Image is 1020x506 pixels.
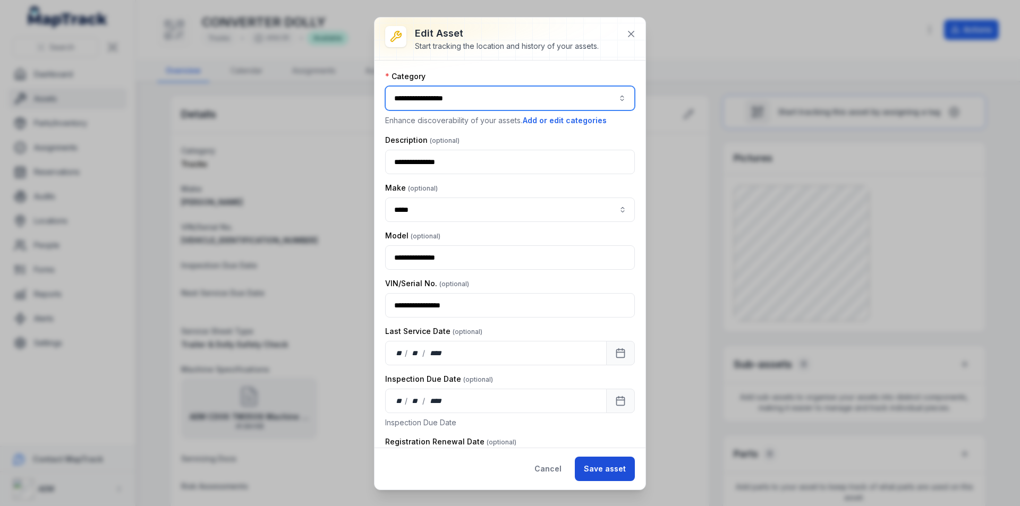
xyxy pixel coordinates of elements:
[385,183,438,193] label: Make
[422,396,426,406] div: /
[385,71,426,82] label: Category
[415,41,599,52] div: Start tracking the location and history of your assets.
[422,348,426,358] div: /
[525,457,571,481] button: Cancel
[385,135,460,145] label: Description
[385,326,482,337] label: Last Service Date
[405,396,409,406] div: /
[405,348,409,358] div: /
[385,278,469,289] label: VIN/Serial No.
[385,374,493,384] label: Inspection Due Date
[606,341,635,365] button: Calendar
[606,389,635,413] button: Calendar
[394,396,405,406] div: day,
[409,396,423,406] div: month,
[385,230,440,241] label: Model
[426,396,446,406] div: year,
[385,198,635,222] input: asset-edit:cf[8261eee4-602e-4976-b39b-47b762924e3f]-label
[426,348,446,358] div: year,
[409,348,423,358] div: month,
[415,26,599,41] h3: Edit asset
[385,417,635,428] p: Inspection Due Date
[522,115,607,126] button: Add or edit categories
[394,348,405,358] div: day,
[575,457,635,481] button: Save asset
[385,115,635,126] p: Enhance discoverability of your assets.
[385,436,516,447] label: Registration Renewal Date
